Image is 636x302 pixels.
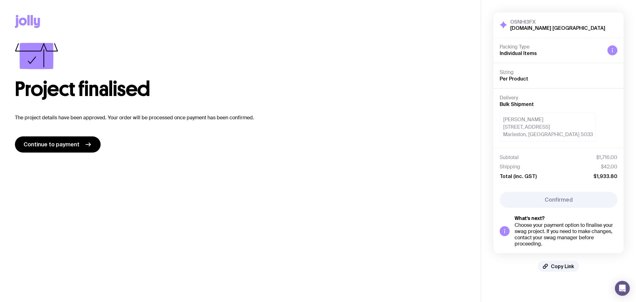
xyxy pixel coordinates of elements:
[500,192,617,208] button: Confirmed
[593,173,617,179] span: $1,933.80
[500,164,520,170] span: Shipping
[500,101,534,107] span: Bulk Shipment
[500,173,537,179] span: Total (inc. GST)
[596,154,617,161] span: $1,716.00
[500,50,537,56] span: Individual Items
[15,114,466,121] p: The project details have been approved. Your order will be processed once payment has been confir...
[510,19,605,25] h3: O5NHI3FX
[615,281,630,296] div: Open Intercom Messenger
[500,154,519,161] span: Subtotal
[510,25,605,31] h2: [DOMAIN_NAME] [GEOGRAPHIC_DATA]
[500,112,596,142] div: [PERSON_NAME] [STREET_ADDRESS] Marleston, [GEOGRAPHIC_DATA] 5033
[15,136,101,153] a: Continue to payment
[24,141,79,148] span: Continue to payment
[601,164,617,170] span: $42.00
[515,215,617,222] h5: What’s next?
[500,76,528,81] span: Per Product
[500,95,617,101] h4: Delivery
[500,69,617,75] h4: Sizing
[500,44,602,50] h4: Packing Type
[538,261,579,272] button: Copy Link
[15,79,466,99] h1: Project finalised
[515,222,617,247] div: Choose your payment option to finalise your swag project. If you need to make changes, contact yo...
[551,263,574,269] span: Copy Link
